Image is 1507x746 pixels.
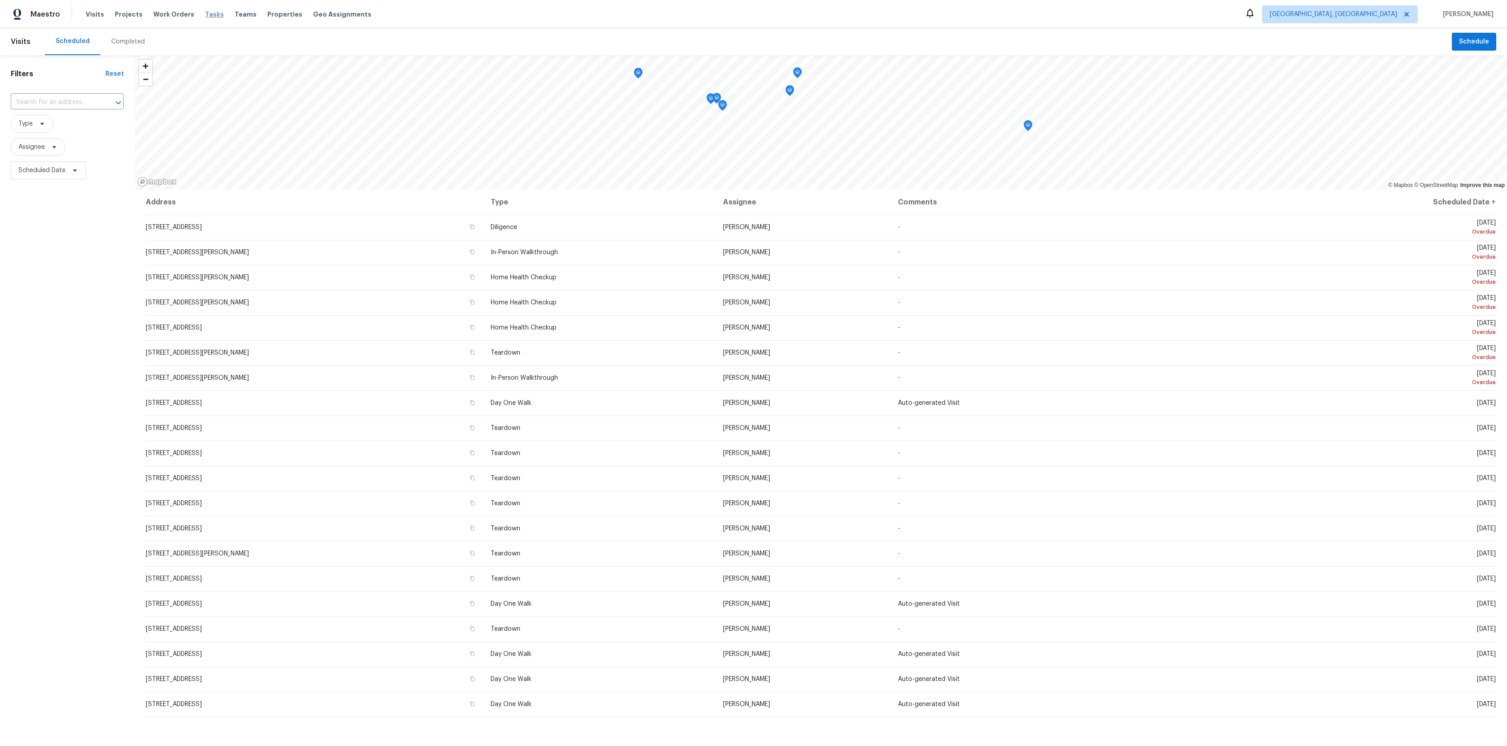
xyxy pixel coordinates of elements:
span: Home Health Checkup [491,325,557,331]
span: [PERSON_NAME] [723,676,770,682]
span: Visits [11,32,30,52]
input: Search for an address... [11,95,99,109]
span: [STREET_ADDRESS] [146,325,202,331]
span: [PERSON_NAME] [723,601,770,607]
span: [STREET_ADDRESS] [146,651,202,657]
span: [STREET_ADDRESS][PERSON_NAME] [146,551,249,557]
th: Comments [891,190,1296,215]
button: Copy Address [468,223,476,231]
a: Mapbox homepage [137,177,177,187]
span: Teams [235,10,257,19]
span: - [898,249,900,256]
span: Type [18,119,33,128]
span: - [898,375,900,381]
span: - [898,626,900,632]
span: [PERSON_NAME] [723,701,770,707]
span: - [898,525,900,532]
span: Teardown [491,525,520,532]
span: [DATE] [1477,425,1496,431]
span: - [898,224,900,230]
span: Maestro [30,10,60,19]
span: [GEOGRAPHIC_DATA], [GEOGRAPHIC_DATA] [1270,10,1397,19]
span: [PERSON_NAME] [723,525,770,532]
span: Teardown [491,450,520,456]
span: - [898,350,900,356]
th: Assignee [716,190,891,215]
button: Copy Address [468,675,476,683]
span: Auto-generated Visit [898,400,960,406]
span: [DATE] [1477,400,1496,406]
span: Work Orders [153,10,194,19]
button: Copy Address [468,399,476,407]
button: Schedule [1452,33,1496,51]
span: Auto-generated Visit [898,676,960,682]
span: [DATE] [1477,576,1496,582]
button: Copy Address [468,424,476,432]
span: In-Person Walkthrough [491,249,558,256]
span: [DATE] [1303,220,1496,236]
button: Copy Address [468,298,476,306]
button: Copy Address [468,650,476,658]
span: [STREET_ADDRESS][PERSON_NAME] [146,350,249,356]
div: Scheduled [56,37,90,46]
span: [PERSON_NAME] [1439,10,1494,19]
div: Overdue [1303,378,1496,387]
button: Copy Address [468,549,476,557]
a: Mapbox [1388,182,1413,188]
span: [PERSON_NAME] [723,274,770,281]
div: Reset [105,69,124,78]
span: [DATE] [1477,500,1496,507]
span: [STREET_ADDRESS][PERSON_NAME] [146,299,249,306]
span: Day One Walk [491,701,531,707]
span: [PERSON_NAME] [723,576,770,582]
span: [STREET_ADDRESS] [146,224,202,230]
span: [PERSON_NAME] [723,500,770,507]
span: Teardown [491,425,520,431]
span: - [898,551,900,557]
span: - [898,425,900,431]
span: [DATE] [1303,345,1496,362]
span: [DATE] [1477,701,1496,707]
span: [STREET_ADDRESS][PERSON_NAME] [146,375,249,381]
span: - [898,500,900,507]
span: [DATE] [1477,551,1496,557]
button: Copy Address [468,700,476,708]
div: Overdue [1303,252,1496,261]
span: Day One Walk [491,601,531,607]
div: Map marker [712,93,721,107]
div: Map marker [706,93,715,107]
div: Overdue [1303,278,1496,286]
span: [STREET_ADDRESS] [146,475,202,481]
span: [STREET_ADDRESS] [146,601,202,607]
span: [PERSON_NAME] [723,299,770,306]
span: Scheduled Date [18,166,65,175]
span: Auto-generated Visit [898,601,960,607]
th: Scheduled Date ↑ [1296,190,1496,215]
th: Address [145,190,483,215]
span: [PERSON_NAME] [723,651,770,657]
span: - [898,274,900,281]
span: [PERSON_NAME] [723,249,770,256]
span: Day One Walk [491,651,531,657]
span: In-Person Walkthrough [491,375,558,381]
span: [DATE] [1303,270,1496,286]
span: Teardown [491,626,520,632]
button: Zoom in [139,60,152,73]
div: Map marker [718,100,727,114]
span: [PERSON_NAME] [723,425,770,431]
span: [PERSON_NAME] [723,475,770,481]
button: Zoom out [139,73,152,86]
span: [PERSON_NAME] [723,325,770,331]
span: [DATE] [1477,475,1496,481]
span: - [898,299,900,306]
span: Diligence [491,224,517,230]
span: [PERSON_NAME] [723,551,770,557]
span: Teardown [491,475,520,481]
span: [DATE] [1303,320,1496,337]
span: [DATE] [1303,370,1496,387]
button: Copy Address [468,499,476,507]
span: [STREET_ADDRESS][PERSON_NAME] [146,249,249,256]
div: Map marker [1024,120,1032,134]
